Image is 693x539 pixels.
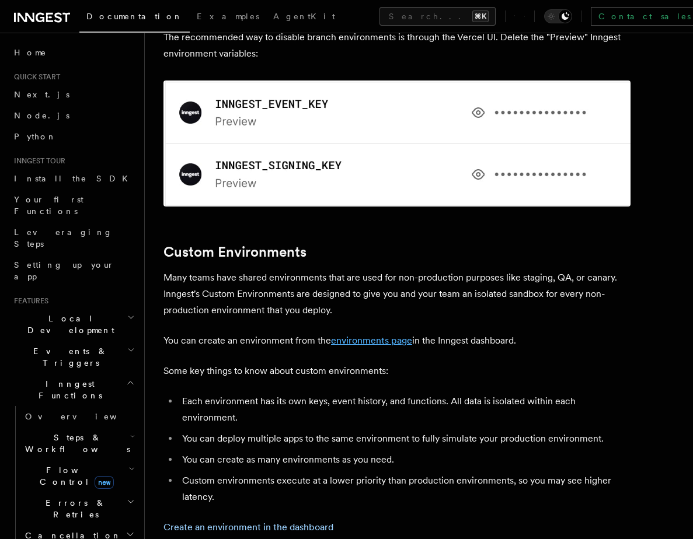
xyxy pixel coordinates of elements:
[9,378,126,401] span: Inngest Functions
[163,80,631,206] img: Vercel environment keys
[20,464,128,488] span: Flow Control
[20,492,137,525] button: Errors & Retries
[9,42,137,63] a: Home
[472,10,489,22] kbd: ⌘K
[95,476,114,489] span: new
[9,254,137,287] a: Setting up your app
[9,168,137,189] a: Install the SDK
[14,132,57,141] span: Python
[163,521,333,533] a: Create an environment in the dashboard
[266,3,342,32] a: AgentKit
[379,7,496,26] button: Search...⌘K
[20,497,127,520] span: Errors & Retries
[14,174,135,183] span: Install the SDK
[9,72,60,82] span: Quick start
[163,269,631,318] p: Many teams have shared environments that are used for non-production purposes like staging, QA, o...
[9,84,137,105] a: Next.js
[9,189,137,222] a: Your first Functions
[14,111,69,120] span: Node.js
[197,12,259,21] span: Examples
[20,427,137,460] button: Steps & Workflows
[9,345,127,369] span: Events & Triggers
[14,47,47,58] span: Home
[9,296,48,306] span: Features
[9,156,65,166] span: Inngest tour
[20,432,130,455] span: Steps & Workflows
[163,332,631,349] p: You can create an environment from the in the Inngest dashboard.
[179,393,631,426] li: Each environment has its own keys, event history, and functions. All data is isolated within each...
[179,452,631,468] li: You can create as many environments as you need.
[14,90,69,99] span: Next.js
[544,9,572,23] button: Toggle dark mode
[273,12,335,21] span: AgentKit
[9,222,137,254] a: Leveraging Steps
[9,308,137,341] button: Local Development
[9,105,137,126] a: Node.js
[9,126,137,147] a: Python
[190,3,266,32] a: Examples
[163,363,631,379] p: Some key things to know about custom environments:
[79,3,190,33] a: Documentation
[14,260,114,281] span: Setting up your app
[20,406,137,427] a: Overview
[20,460,137,492] button: Flow Controlnew
[86,12,183,21] span: Documentation
[14,195,83,216] span: Your first Functions
[331,335,412,346] a: environments page
[179,430,631,447] li: You can deploy multiple apps to the same environment to fully simulate your production environment.
[163,244,307,260] a: Custom Environments
[9,373,137,406] button: Inngest Functions
[14,228,113,249] span: Leveraging Steps
[179,473,631,505] li: Custom environments execute at a lower priority than production environments, so you may see high...
[25,412,145,421] span: Overview
[163,29,631,206] p: The recommended way to disable branch environments is through the Vercel UI. Delete the "Preview"...
[9,341,137,373] button: Events & Triggers
[9,313,127,336] span: Local Development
